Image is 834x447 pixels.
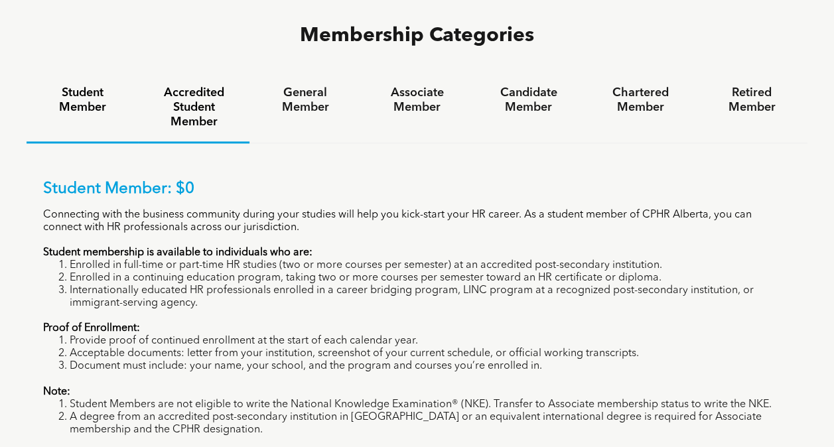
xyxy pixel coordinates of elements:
[70,272,791,285] li: Enrolled in a continuing education program, taking two or more courses per semester toward an HR ...
[43,386,70,397] strong: Note:
[708,86,796,115] h4: Retired Member
[43,247,313,258] strong: Student membership is available to individuals who are:
[38,86,126,115] h4: Student Member
[70,398,791,411] li: Student Members are not eligible to write the National Knowledge Examination® (NKE). Transfer to ...
[70,411,791,436] li: A degree from an accredited post-secondary institution in [GEOGRAPHIC_DATA] or an equivalent inte...
[150,86,238,129] h4: Accredited Student Member
[43,180,791,199] p: Student Member: $0
[373,86,460,115] h4: Associate Member
[485,86,573,115] h4: Candidate Member
[596,86,684,115] h4: Chartered Member
[70,360,791,373] li: Document must include: your name, your school, and the program and courses you’re enrolled in.
[300,26,534,46] span: Membership Categories
[261,86,349,115] h4: General Member
[70,348,791,360] li: Acceptable documents: letter from your institution, screenshot of your current schedule, or offic...
[70,259,791,272] li: Enrolled in full-time or part-time HR studies (two or more courses per semester) at an accredited...
[43,323,140,334] strong: Proof of Enrollment:
[70,335,791,348] li: Provide proof of continued enrollment at the start of each calendar year.
[43,209,791,234] p: Connecting with the business community during your studies will help you kick-start your HR caree...
[70,285,791,310] li: Internationally educated HR professionals enrolled in a career bridging program, LINC program at ...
